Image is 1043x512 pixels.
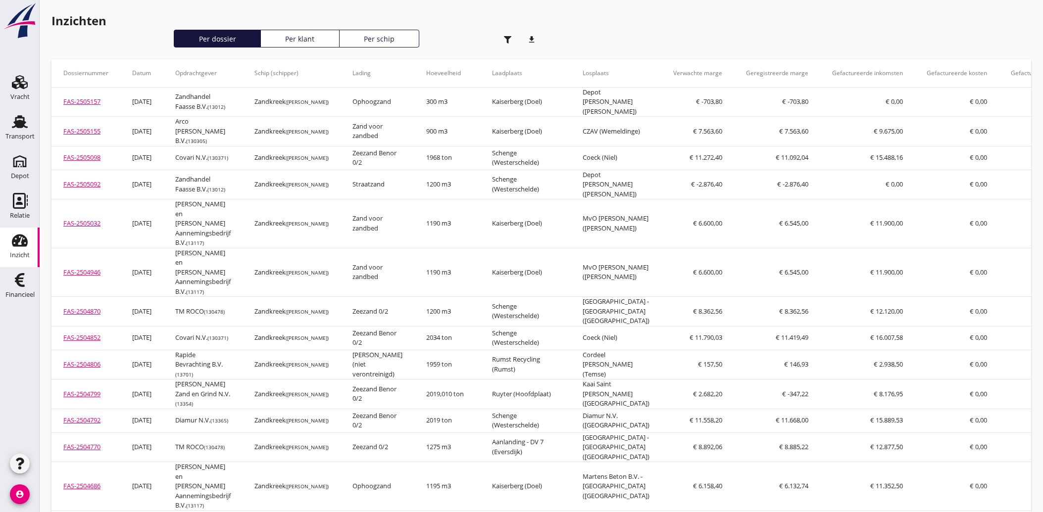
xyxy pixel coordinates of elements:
td: 1959 ton [414,350,480,379]
span: € -347,22 [782,389,808,398]
td: € 12.120,00 [820,297,915,326]
small: ([PERSON_NAME]) [286,128,329,135]
th: Hoeveelheid: Not sorted. [414,59,480,87]
td: € 16.007,58 [820,326,915,350]
td: [GEOGRAPHIC_DATA] - [GEOGRAPHIC_DATA] ([GEOGRAPHIC_DATA]) [571,297,661,326]
td: € 11.352,50 [820,462,915,511]
td: € 0,00 [915,248,999,297]
small: (130371) [207,154,228,161]
small: (130371) [207,334,228,341]
td: Zeezand Benor 0/2 [341,379,414,409]
td: 2019,010 ton [414,379,480,409]
td: [DATE] [120,88,163,117]
a: FAS-2504799 [63,389,100,398]
td: 900 m3 [414,117,480,146]
td: [PERSON_NAME] Zand en Grind N.V. [163,379,243,409]
td: 1190 m3 [414,199,480,248]
td: 1200 m3 [414,170,480,199]
td: € 12.877,50 [820,432,915,462]
td: Zandkreek [243,350,341,379]
td: Kaiserberg (Doel) [480,117,571,146]
td: [PERSON_NAME] en [PERSON_NAME] Aannemingsbedrijf B.V. [163,199,243,248]
td: Covari N.V. [163,326,243,350]
td: CZAV (Wemeldinge) [571,117,661,146]
td: Zandkreek [243,432,341,462]
td: [DATE] [120,462,163,511]
td: Diamur N.V. [163,409,243,432]
small: ([PERSON_NAME]) [286,98,329,105]
span: € 8.892,06 [693,442,722,451]
span: € 8.362,56 [779,307,808,316]
span: € 11.419,49 [776,333,808,342]
td: Coeck (Niel) [571,146,661,170]
th: Laadplaats: Not sorted. [480,59,571,87]
a: Per schip [339,30,420,47]
td: Schenge (Westerschelde) [480,170,571,199]
a: FAS-2504806 [63,360,100,369]
th: Losplaats: Not sorted. [571,59,661,87]
td: [DATE] [120,409,163,432]
td: Schenge (Westerschelde) [480,146,571,170]
span: € 8.885,22 [779,442,808,451]
th: Gefactureerde kosten: Not sorted. [915,59,999,87]
td: € 2.938,50 [820,350,915,379]
td: Kaai Saint [PERSON_NAME] ([GEOGRAPHIC_DATA]) [571,379,661,409]
td: 1190 m3 [414,248,480,297]
span: € 11.092,04 [776,153,808,162]
span: € 6.158,40 [693,481,722,490]
small: ([PERSON_NAME]) [286,391,329,398]
a: FAS-2505157 [63,97,100,106]
td: 2034 ton [414,326,480,350]
td: 1195 m3 [414,462,480,511]
small: ([PERSON_NAME]) [286,269,329,276]
td: Arco [PERSON_NAME] B.V. [163,117,243,146]
span: € 7.563,60 [693,127,722,136]
th: Datum: Not sorted. [120,59,163,87]
small: ([PERSON_NAME]) [286,181,329,188]
td: € 11.900,00 [820,199,915,248]
td: Rapide Bevrachting B.V. [163,350,243,379]
a: FAS-2504792 [63,416,100,424]
td: Zandkreek [243,409,341,432]
td: € 0,00 [915,170,999,199]
td: Schenge (Westerschelde) [480,297,571,326]
td: Depot [PERSON_NAME] ([PERSON_NAME]) [571,170,661,199]
td: Zandkreek [243,462,341,511]
small: (13012) [207,186,225,193]
td: € 0,00 [915,199,999,248]
a: FAS-2504686 [63,481,100,490]
i: download [522,30,542,49]
small: ([PERSON_NAME]) [286,334,329,341]
small: (13012) [207,103,225,110]
small: ([PERSON_NAME]) [286,417,329,424]
th: Gefactureerde inkomsten: Not sorted. [820,59,915,87]
small: (130478) [204,308,225,315]
td: [DATE] [120,170,163,199]
td: € 0,00 [915,326,999,350]
a: Per dossier [174,30,261,47]
td: € 0,00 [915,409,999,432]
span: € 11.668,00 [776,416,808,424]
small: ([PERSON_NAME]) [286,154,329,161]
td: Rumst Recycling (Rumst) [480,350,571,379]
small: ([PERSON_NAME]) [286,220,329,227]
span: € 2.682,20 [693,389,722,398]
span: € -703,80 [696,97,722,106]
a: FAS-2505155 [63,127,100,136]
td: Zandkreek [243,117,341,146]
td: 1200 m3 [414,297,480,326]
td: € 15.889,53 [820,409,915,432]
td: TM ROCO [163,297,243,326]
td: € 0,00 [820,170,915,199]
span: € 7.563,60 [779,127,808,136]
a: FAS-2505092 [63,180,100,188]
th: Dossiernummer: Not sorted. [51,59,120,87]
td: [DATE] [120,199,163,248]
span: € 6.600,00 [693,268,722,277]
a: FAS-2505032 [63,219,100,228]
a: FAS-2504770 [63,442,100,451]
span: € 8.362,56 [693,307,722,316]
td: Zeezand 0/2 [341,297,414,326]
td: € 0,00 [915,88,999,117]
a: Per klant [260,30,340,47]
